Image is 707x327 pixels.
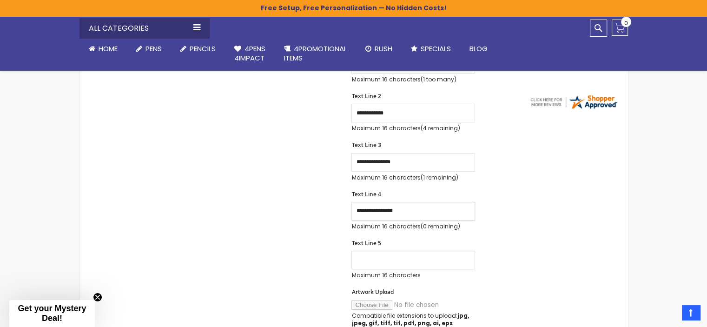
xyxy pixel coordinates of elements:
[469,44,488,53] span: Blog
[171,39,225,59] a: Pencils
[624,19,628,27] span: 0
[351,272,475,279] p: Maximum 16 characters
[421,44,451,53] span: Specials
[190,44,216,53] span: Pencils
[127,39,171,59] a: Pens
[351,190,381,198] span: Text Line 4
[93,293,102,302] button: Close teaser
[351,92,381,100] span: Text Line 2
[351,312,469,327] strong: jpg, jpeg, gif, tiff, tif, pdf, png, ai, eps
[402,39,460,59] a: Specials
[420,174,458,181] span: (1 remaining)
[9,300,95,327] div: Get your Mystery Deal!Close teaser
[351,76,475,83] p: Maximum 16 characters
[375,44,392,53] span: Rush
[351,141,381,149] span: Text Line 3
[99,44,118,53] span: Home
[234,44,265,63] span: 4Pens 4impact
[225,39,275,69] a: 4Pens4impact
[351,174,475,181] p: Maximum 16 characters
[420,75,456,83] span: (1 too many)
[351,288,393,296] span: Artwork Upload
[79,18,210,39] div: All Categories
[460,39,497,59] a: Blog
[351,312,475,327] p: Compatible file extensions to upload:
[351,239,381,247] span: Text Line 5
[529,104,618,112] a: 4pens.com certificate URL
[682,305,700,320] a: Top
[351,223,475,230] p: Maximum 16 characters
[18,304,86,323] span: Get your Mystery Deal!
[275,39,356,69] a: 4PROMOTIONALITEMS
[79,39,127,59] a: Home
[145,44,162,53] span: Pens
[529,93,618,110] img: 4pens.com widget logo
[420,222,460,230] span: (0 remaining)
[420,124,460,132] span: (4 remaining)
[351,125,475,132] p: Maximum 16 characters
[284,44,347,63] span: 4PROMOTIONAL ITEMS
[612,20,628,36] a: 0
[356,39,402,59] a: Rush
